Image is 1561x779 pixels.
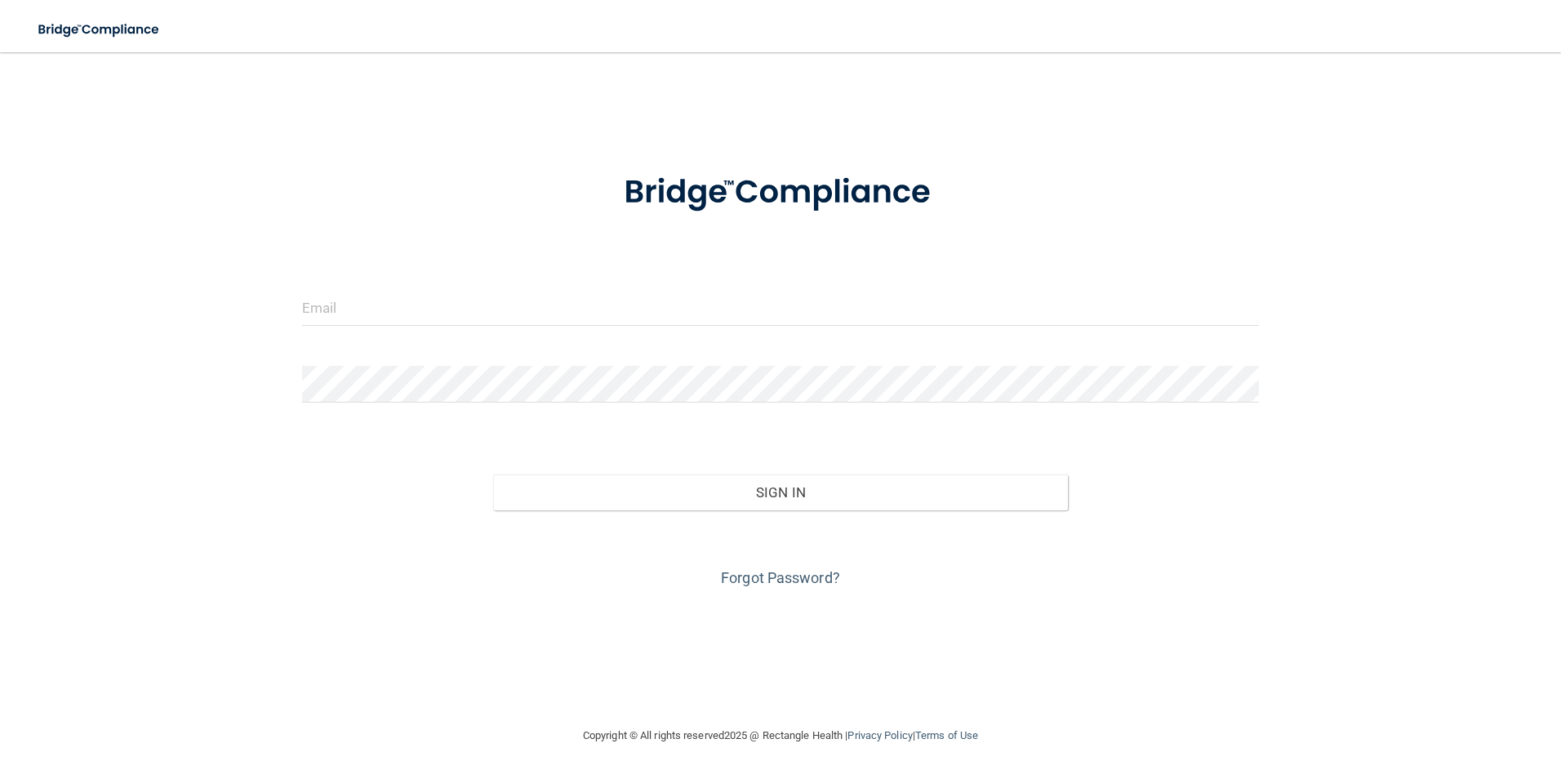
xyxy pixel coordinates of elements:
[302,289,1260,326] input: Email
[493,474,1068,510] button: Sign In
[590,150,971,235] img: bridge_compliance_login_screen.278c3ca4.svg
[721,569,840,586] a: Forgot Password?
[24,13,175,47] img: bridge_compliance_login_screen.278c3ca4.svg
[915,729,978,741] a: Terms of Use
[483,710,1078,762] div: Copyright © All rights reserved 2025 @ Rectangle Health | |
[847,729,912,741] a: Privacy Policy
